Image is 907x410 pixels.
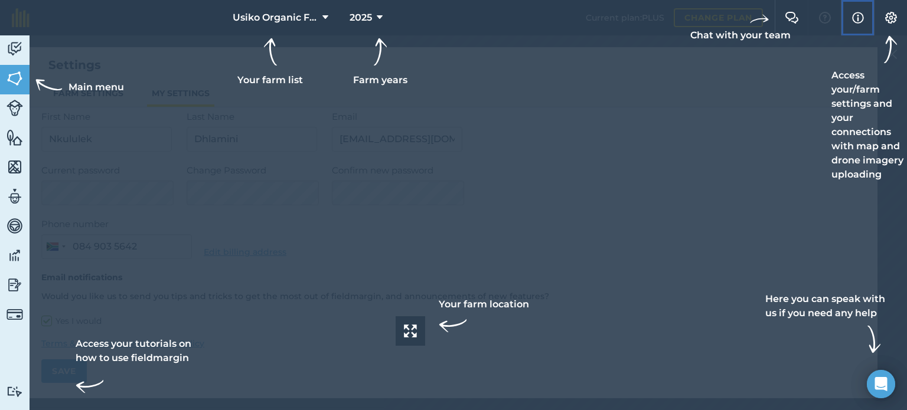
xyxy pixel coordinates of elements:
[6,276,23,294] img: svg+xml;base64,PD94bWwgdmVyc2lvbj0iMS4wIiBlbmNvZGluZz0idXRmLTgiPz4KPCEtLSBHZW5lcmF0b3I6IEFkb2JlIE...
[6,70,23,87] img: svg+xml;base64,PHN2ZyB4bWxucz0iaHR0cDovL3d3dy53My5vcmcvMjAwMC9zdmciIHdpZHRoPSI1NiIgaGVpZ2h0PSI2MC...
[6,306,23,323] img: svg+xml;base64,PD94bWwgdmVyc2lvbj0iMS4wIiBlbmNvZGluZz0idXRmLTgiPz4KPCEtLSBHZW5lcmF0b3I6IEFkb2JlIE...
[6,247,23,264] img: svg+xml;base64,PD94bWwgdmVyc2lvbj0iMS4wIiBlbmNvZGluZz0idXRmLTgiPz4KPCEtLSBHZW5lcmF0b3I6IEFkb2JlIE...
[6,40,23,58] img: svg+xml;base64,PD94bWwgdmVyc2lvbj0iMS4wIiBlbmNvZGluZz0idXRmLTgiPz4KPCEtLSBHZW5lcmF0b3I6IEFkb2JlIE...
[33,73,124,101] div: Main menu
[884,12,898,24] img: A cog icon
[439,297,529,340] div: Your farm location
[6,188,23,205] img: svg+xml;base64,PD94bWwgdmVyc2lvbj0iMS4wIiBlbmNvZGluZz0idXRmLTgiPz4KPCEtLSBHZW5lcmF0b3I6IEFkb2JlIE...
[765,292,888,353] div: Here you can speak with us if you need any help
[233,11,318,25] span: Usiko Organic Farm
[396,316,425,346] button: Your farm location
[831,35,907,182] div: Access your/farm settings and your connections with map and drone imagery uploading
[237,38,303,87] div: Your farm list
[76,337,198,401] div: Access your tutorials on how to use fieldmargin
[6,100,23,116] img: svg+xml;base64,PD94bWwgdmVyc2lvbj0iMS4wIiBlbmNvZGluZz0idXRmLTgiPz4KPCEtLSBHZW5lcmF0b3I6IEFkb2JlIE...
[6,158,23,176] img: svg+xml;base64,PHN2ZyB4bWxucz0iaHR0cDovL3d3dy53My5vcmcvMjAwMC9zdmciIHdpZHRoPSI1NiIgaGVpZ2h0PSI2MC...
[6,217,23,235] img: svg+xml;base64,PD94bWwgdmVyc2lvbj0iMS4wIiBlbmNvZGluZz0idXRmLTgiPz4KPCEtLSBHZW5lcmF0b3I6IEFkb2JlIE...
[404,324,417,337] img: Four arrows, one pointing top left, one top right, one bottom right and the last bottom left
[347,38,413,87] div: Farm years
[867,370,895,398] div: Open Intercom Messenger
[785,12,799,24] img: Two speech bubbles overlapping with the left bubble in the forefront
[350,11,372,25] span: 2025
[690,9,791,42] div: Chat with your team
[6,129,23,146] img: svg+xml;base64,PHN2ZyB4bWxucz0iaHR0cDovL3d3dy53My5vcmcvMjAwMC9zdmciIHdpZHRoPSI1NiIgaGVpZ2h0PSI2MC...
[6,386,23,397] img: svg+xml;base64,PD94bWwgdmVyc2lvbj0iMS4wIiBlbmNvZGluZz0idXRmLTgiPz4KPCEtLSBHZW5lcmF0b3I6IEFkb2JlIE...
[852,11,864,25] img: svg+xml;base64,PHN2ZyB4bWxucz0iaHR0cDovL3d3dy53My5vcmcvMjAwMC9zdmciIHdpZHRoPSIxNyIgaGVpZ2h0PSIxNy...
